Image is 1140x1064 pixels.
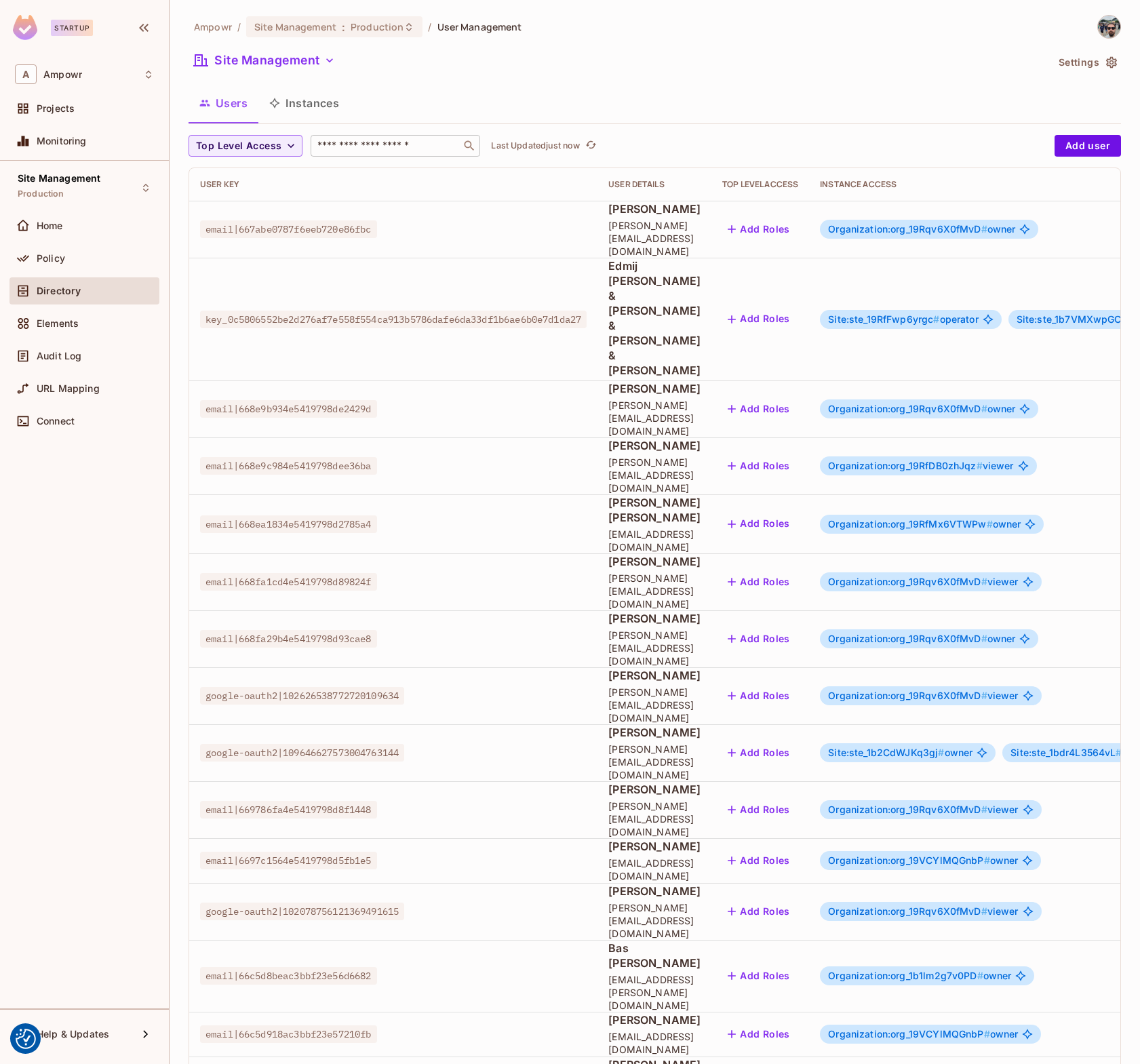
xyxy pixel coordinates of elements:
[608,219,701,258] span: [PERSON_NAME][EMAIL_ADDRESS][DOMAIN_NAME]
[828,690,1018,701] span: viewer
[722,218,795,240] button: Add Roles
[608,456,701,494] span: [PERSON_NAME][EMAIL_ADDRESS][DOMAIN_NAME]
[608,438,701,453] span: [PERSON_NAME]
[828,747,972,758] span: owner
[608,686,701,724] span: [PERSON_NAME][EMAIL_ADDRESS][DOMAIN_NAME]
[828,313,939,325] span: Site:ste_19RfFwp6yrgc
[722,628,795,650] button: Add Roles
[43,69,82,80] span: Workspace: Ampowr
[608,495,701,525] span: [PERSON_NAME] [PERSON_NAME]
[1055,135,1121,157] button: Add user
[828,1029,1018,1040] span: owner
[828,633,987,644] span: Organization:org_19Rqv6X0fMvD
[351,20,404,33] span: Production
[828,576,1018,587] span: viewer
[196,138,281,155] span: Top Level Access
[608,800,701,838] span: [PERSON_NAME][EMAIL_ADDRESS][DOMAIN_NAME]
[608,572,701,610] span: [PERSON_NAME][EMAIL_ADDRESS][DOMAIN_NAME]
[200,220,377,238] span: email|667abe0787f6eeb720e86fbc
[37,136,87,146] span: Monitoring
[189,50,340,71] button: Site Management
[828,855,1018,866] span: owner
[828,854,990,866] span: Organization:org_19VCYlMQGnbP
[722,965,795,987] button: Add Roles
[200,179,587,190] div: User Key
[200,457,377,475] span: email|668e9c984e5419798dee36ba
[828,804,987,815] span: Organization:org_19Rqv6X0fMvD
[37,318,79,329] span: Elements
[828,905,987,917] span: Organization:org_19Rqv6X0fMvD
[722,571,795,593] button: Add Roles
[722,398,795,420] button: Add Roles
[977,460,983,471] span: #
[200,311,587,328] span: key_0c5806552be2d276af7e558f554ca913b5786dafe6da33df1b6ae6b0e7d1da27
[18,173,100,184] span: Site Management
[37,416,75,427] span: Connect
[200,852,377,869] span: email|6697c1564e5419798d5fb1e5
[200,801,377,819] span: email|669786fa4e5419798d8f1448
[37,285,81,296] span: Directory
[608,743,701,781] span: [PERSON_NAME][EMAIL_ADDRESS][DOMAIN_NAME]
[828,518,993,530] span: Organization:org_19RfMx6VTWPw
[828,690,987,701] span: Organization:org_19Rqv6X0fMvD
[608,839,701,854] span: [PERSON_NAME]
[981,403,987,414] span: #
[200,573,377,591] span: email|668fa1cd4e5419798d89824f
[984,1028,990,1040] span: #
[608,782,701,797] span: [PERSON_NAME]
[828,224,1015,235] span: owner
[977,970,983,981] span: #
[722,1023,795,1045] button: Add Roles
[828,804,1018,815] span: viewer
[608,941,701,970] span: Bas [PERSON_NAME]
[51,20,93,36] div: Startup
[18,189,64,199] span: Production
[1053,52,1121,73] button: Settings
[608,884,701,899] span: [PERSON_NAME]
[200,967,377,985] span: email|66c5d8beac3bbf23e56d6682
[437,20,522,33] span: User Management
[981,223,987,235] span: #
[722,179,798,190] div: Top Level Access
[828,747,944,758] span: Site:ste_1b2CdWJKq3gj
[200,744,404,762] span: google-oauth2|109646627573004763144
[981,804,987,815] span: #
[237,20,241,33] li: /
[828,460,983,471] span: Organization:org_19RfDB0zhJqz
[608,901,701,940] span: [PERSON_NAME][EMAIL_ADDRESS][DOMAIN_NAME]
[1010,747,1122,758] span: Site:ste_1bdr4L3564vL
[981,633,987,644] span: #
[608,611,701,626] span: [PERSON_NAME]
[828,314,979,325] span: operator
[828,633,1015,644] span: owner
[200,687,404,705] span: google-oauth2|102626538772720109634
[828,906,1018,917] span: viewer
[828,403,987,414] span: Organization:org_19Rqv6X0fMvD
[608,973,701,1012] span: [EMAIL_ADDRESS][PERSON_NAME][DOMAIN_NAME]
[828,223,987,235] span: Organization:org_19Rqv6X0fMvD
[722,455,795,477] button: Add Roles
[16,1029,36,1049] button: Consent Preferences
[37,383,100,394] span: URL Mapping
[15,64,37,84] span: A
[608,399,701,437] span: [PERSON_NAME][EMAIL_ADDRESS][DOMAIN_NAME]
[722,850,795,871] button: Add Roles
[583,138,599,154] button: refresh
[608,381,701,396] span: [PERSON_NAME]
[722,799,795,821] button: Add Roles
[37,253,65,264] span: Policy
[608,258,701,378] span: Edmij [PERSON_NAME] & [PERSON_NAME] & [PERSON_NAME] & [PERSON_NAME]
[608,1030,701,1056] span: [EMAIL_ADDRESS][DOMAIN_NAME]
[608,668,701,683] span: [PERSON_NAME]
[981,905,987,917] span: #
[200,515,377,533] span: email|668ea1834e5419798d2785a4
[981,576,987,587] span: #
[722,901,795,922] button: Add Roles
[1098,16,1120,38] img: Diego Martins
[608,201,701,216] span: [PERSON_NAME]
[828,519,1021,530] span: owner
[608,1012,701,1027] span: [PERSON_NAME]
[981,690,987,701] span: #
[608,528,701,553] span: [EMAIL_ADDRESS][DOMAIN_NAME]
[828,1028,990,1040] span: Organization:org_19VCYlMQGnbP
